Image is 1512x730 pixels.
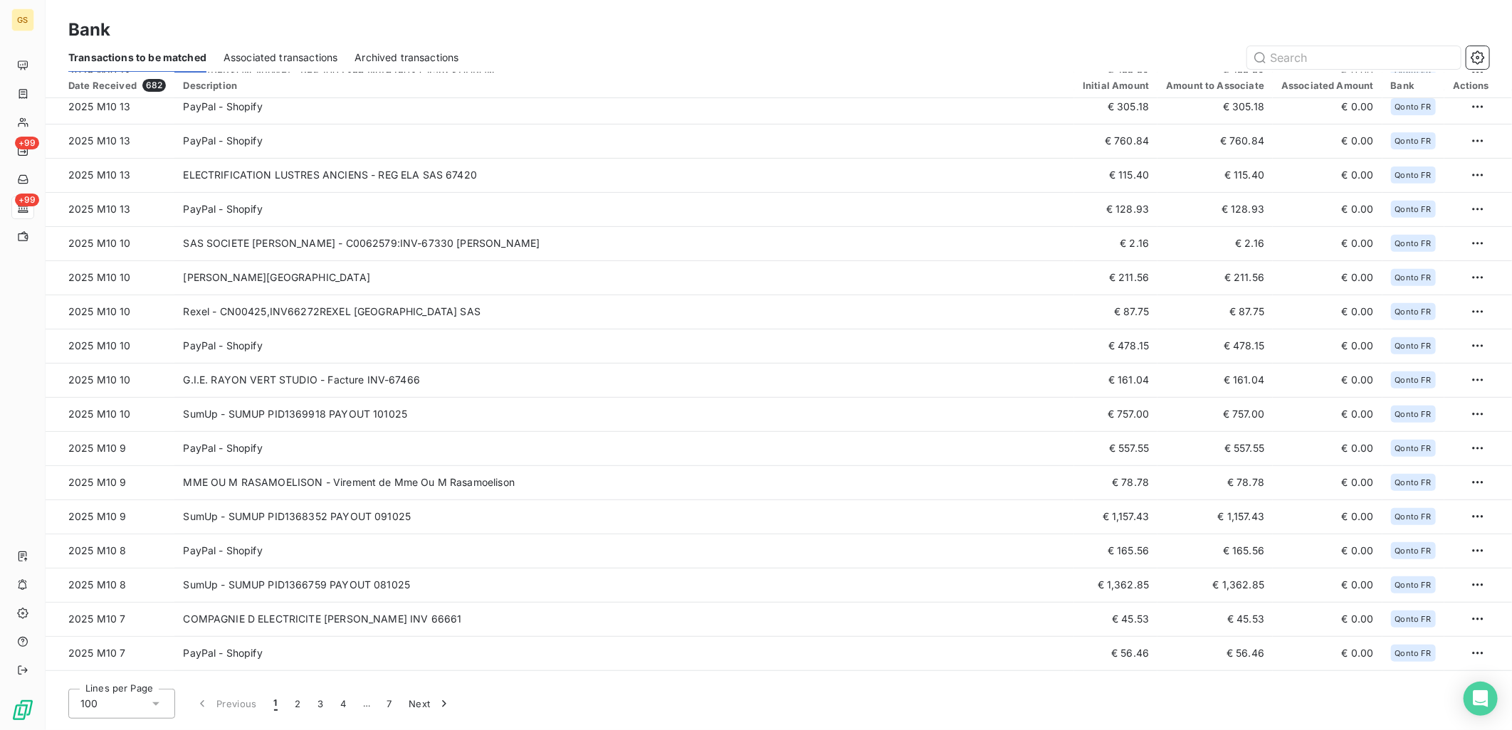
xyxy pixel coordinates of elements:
span: Qonto FR [1395,171,1432,179]
h3: Bank [68,17,111,43]
span: Qonto FR [1395,342,1432,350]
td: 2025 M10 9 [46,499,174,534]
td: € 1,157.43 [1074,499,1157,534]
div: Associated Amount [1281,80,1374,91]
td: € 478.15 [1074,329,1157,363]
td: € 0.00 [1273,192,1382,226]
td: € 0.00 [1273,260,1382,295]
td: € 0.00 [1273,670,1382,704]
div: Description [183,80,1066,91]
td: € 161.04 [1157,363,1273,397]
td: € 757.00 [1074,397,1157,431]
td: € 0.00 [1273,431,1382,465]
td: € 211.56 [1074,260,1157,295]
td: € 420.57 [1157,670,1273,704]
td: PayPal - Shopify [174,124,1074,158]
td: € 0.00 [1273,602,1382,636]
td: € 87.75 [1074,295,1157,329]
td: 2025 M10 13 [46,158,174,192]
td: € 78.78 [1074,465,1157,499]
td: € 760.84 [1157,124,1273,158]
span: Qonto FR [1395,102,1432,111]
td: PayPal - Shopify [174,431,1074,465]
span: 100 [80,697,98,711]
td: 2025 M10 9 [46,431,174,465]
td: € 56.46 [1157,636,1273,670]
td: SAS SOCIETE [PERSON_NAME] - C0062579:INV-67330 [PERSON_NAME] [174,226,1074,260]
span: … [355,692,378,715]
td: € 0.00 [1273,636,1382,670]
td: 2025 M10 10 [46,329,174,363]
span: 1 [274,697,278,711]
div: Open Intercom Messenger [1464,682,1498,716]
td: € 420.57 [1074,670,1157,704]
td: € 0.00 [1273,499,1382,534]
td: 2025 M10 10 [46,295,174,329]
button: 2 [286,689,309,719]
div: Actions [1453,80,1489,91]
td: € 115.40 [1157,158,1273,192]
button: 4 [332,689,355,719]
td: € 478.15 [1157,329,1273,363]
td: € 2.16 [1074,226,1157,260]
td: € 0.00 [1273,534,1382,568]
td: 2025 M10 7 [46,636,174,670]
td: 2025 M10 13 [46,124,174,158]
span: Qonto FR [1395,273,1432,282]
span: Qonto FR [1395,239,1432,248]
div: Initial Amount [1083,80,1149,91]
td: € 45.53 [1157,602,1273,636]
td: € 0.00 [1273,568,1382,602]
td: € 0.00 [1273,124,1382,158]
td: € 0.00 [1273,90,1382,124]
td: MME OU M RASAMOELISON - Virement de Mme Ou M Rasamoelison [174,465,1074,499]
td: € 0.00 [1273,363,1382,397]
td: € 115.40 [1074,158,1157,192]
input: Search [1247,46,1461,69]
span: Associated transactions [224,51,337,65]
td: € 161.04 [1074,363,1157,397]
td: ELECTRIFICATION LUSTRES ANCIENS - REG ELA SAS 67420 [174,158,1074,192]
span: Qonto FR [1395,649,1432,657]
td: € 45.53 [1074,602,1157,636]
div: Date Received [68,79,166,92]
td: PayPal - Shopify [174,636,1074,670]
td: SumUp - SUMUP PID1368352 PAYOUT 091025 [174,499,1074,534]
td: 2025 M10 9 [46,465,174,499]
td: 2025 M10 7 [46,670,174,704]
td: € 165.56 [1157,534,1273,568]
span: Qonto FR [1395,615,1432,623]
span: Qonto FR [1395,478,1432,487]
div: GS [11,9,34,31]
td: € 0.00 [1273,329,1382,363]
button: Previous [187,689,266,719]
span: Qonto FR [1395,137,1432,145]
button: Next [400,689,460,719]
span: Qonto FR [1395,410,1432,418]
span: 682 [142,79,166,92]
span: +99 [15,137,39,149]
td: 2025 M10 7 [46,602,174,636]
td: € 165.56 [1074,534,1157,568]
span: Qonto FR [1395,376,1432,384]
button: 7 [378,689,400,719]
td: € 128.93 [1074,192,1157,226]
td: € 0.00 [1273,226,1382,260]
button: 3 [309,689,332,719]
span: Qonto FR [1395,581,1432,589]
td: € 1,362.85 [1074,568,1157,602]
td: 2025 M10 13 [46,90,174,124]
td: [PERSON_NAME][GEOGRAPHIC_DATA] [174,260,1074,295]
td: € 305.18 [1074,90,1157,124]
td: G.I.E. RAYON VERT STUDIO - Facture INV-67466 [174,363,1074,397]
td: € 211.56 [1157,260,1273,295]
td: 2025 M10 10 [46,226,174,260]
td: € 1,157.43 [1157,499,1273,534]
td: 2025 M10 13 [46,192,174,226]
span: Qonto FR [1395,512,1432,521]
span: Qonto FR [1395,205,1432,213]
td: PayPal - Shopify [174,329,1074,363]
span: Archived transactions [355,51,458,65]
td: € 56.46 [1074,636,1157,670]
td: € 557.55 [1157,431,1273,465]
